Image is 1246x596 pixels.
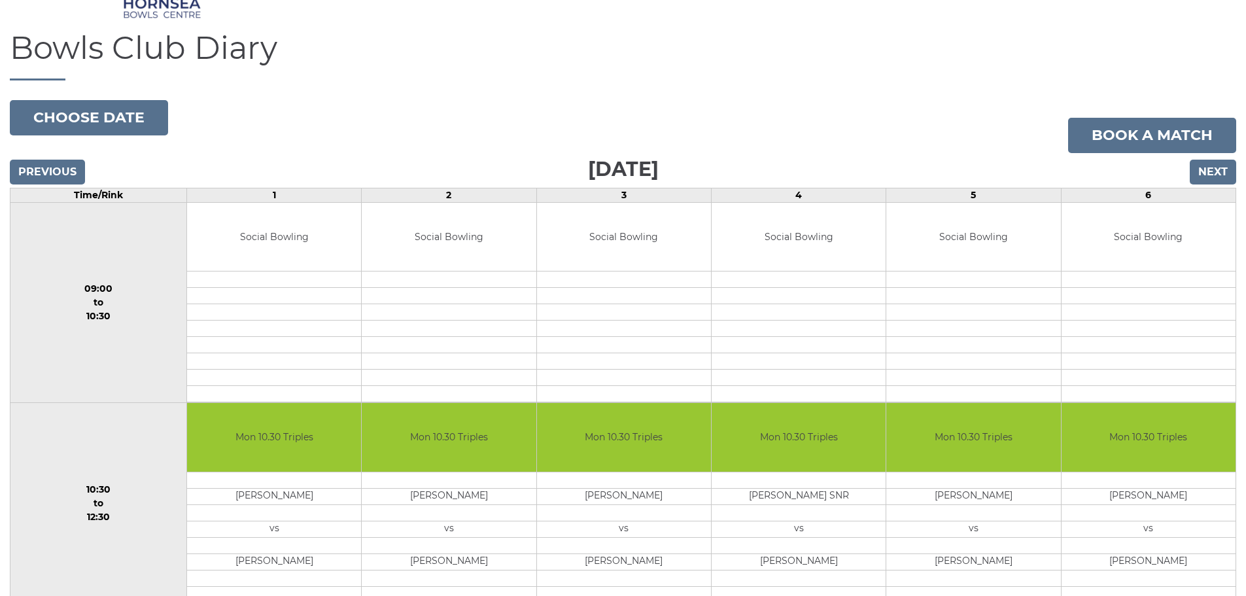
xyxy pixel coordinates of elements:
[886,488,1060,504] td: [PERSON_NAME]
[187,488,361,504] td: [PERSON_NAME]
[362,521,536,537] td: vs
[712,203,886,272] td: Social Bowling
[1190,160,1236,184] input: Next
[537,521,711,537] td: vs
[362,553,536,570] td: [PERSON_NAME]
[712,488,886,504] td: [PERSON_NAME] SNR
[10,188,187,202] td: Time/Rink
[362,188,536,202] td: 2
[711,188,886,202] td: 4
[712,553,886,570] td: [PERSON_NAME]
[537,203,711,272] td: Social Bowling
[1068,118,1236,153] a: Book a match
[1062,521,1236,537] td: vs
[362,488,536,504] td: [PERSON_NAME]
[362,203,536,272] td: Social Bowling
[10,202,187,403] td: 09:00 to 10:30
[187,521,361,537] td: vs
[10,160,85,184] input: Previous
[186,188,361,202] td: 1
[712,403,886,472] td: Mon 10.30 Triples
[1062,488,1236,504] td: [PERSON_NAME]
[187,203,361,272] td: Social Bowling
[362,403,536,472] td: Mon 10.30 Triples
[187,403,361,472] td: Mon 10.30 Triples
[10,100,168,135] button: Choose date
[886,553,1060,570] td: [PERSON_NAME]
[886,188,1061,202] td: 5
[886,203,1060,272] td: Social Bowling
[187,553,361,570] td: [PERSON_NAME]
[886,403,1060,472] td: Mon 10.30 Triples
[1062,203,1236,272] td: Social Bowling
[537,403,711,472] td: Mon 10.30 Triples
[536,188,711,202] td: 3
[712,521,886,537] td: vs
[1062,403,1236,472] td: Mon 10.30 Triples
[1062,553,1236,570] td: [PERSON_NAME]
[886,521,1060,537] td: vs
[10,31,1236,80] h1: Bowls Club Diary
[1061,188,1236,202] td: 6
[537,488,711,504] td: [PERSON_NAME]
[537,553,711,570] td: [PERSON_NAME]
